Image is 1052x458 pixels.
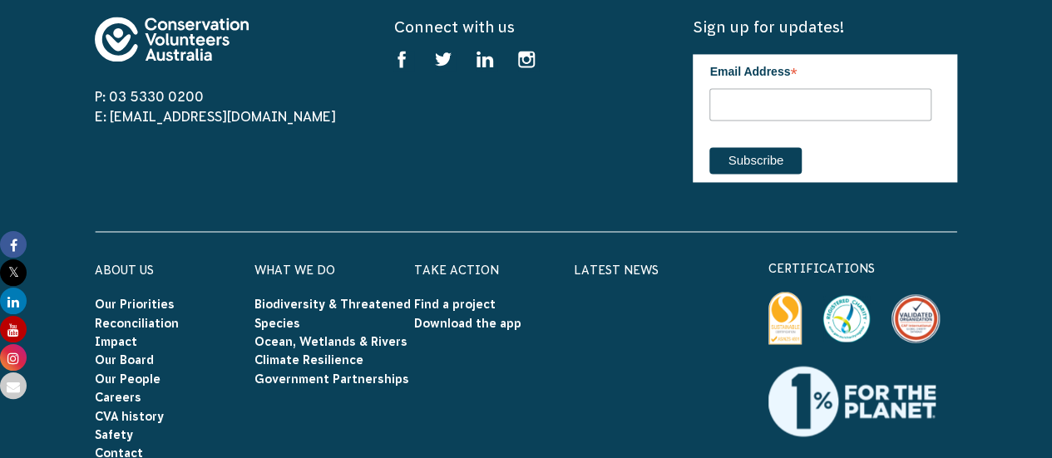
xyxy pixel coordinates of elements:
[95,390,141,403] a: Careers
[414,263,499,277] a: Take Action
[393,17,658,37] h5: Connect with us
[254,297,411,328] a: Biodiversity & Threatened Species
[95,316,179,329] a: Reconciliation
[95,89,204,104] a: P: 03 5330 0200
[768,259,958,278] p: certifications
[574,263,659,277] a: Latest News
[254,263,335,277] a: What We Do
[693,17,957,37] h5: Sign up for updates!
[95,352,154,366] a: Our Board
[95,334,137,347] a: Impact
[95,409,164,422] a: CVA history
[95,17,249,62] img: logo-footer.svg
[254,372,409,385] a: Government Partnerships
[709,54,931,86] label: Email Address
[95,372,161,385] a: Our People
[709,147,802,174] input: Subscribe
[254,334,407,347] a: Ocean, Wetlands & Rivers
[95,109,336,124] a: E: [EMAIL_ADDRESS][DOMAIN_NAME]
[95,427,133,441] a: Safety
[414,297,496,310] a: Find a project
[95,263,154,277] a: About Us
[414,316,521,329] a: Download the app
[95,297,175,310] a: Our Priorities
[254,352,363,366] a: Climate Resilience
